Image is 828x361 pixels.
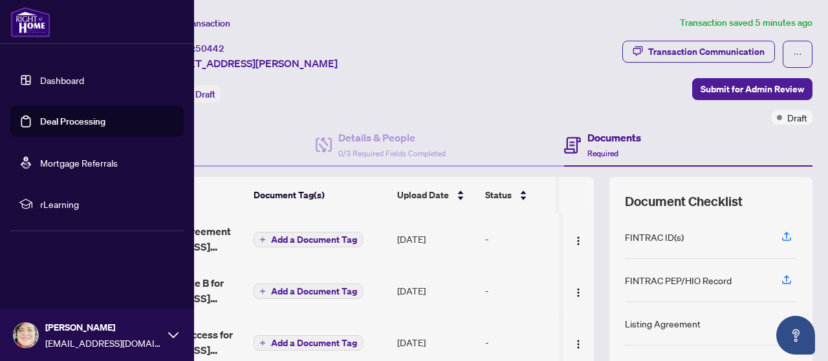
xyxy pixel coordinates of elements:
span: Add a Document Tag [271,338,357,347]
span: Upload Date [397,188,449,202]
button: Logo [568,229,589,249]
div: - [485,232,585,246]
a: Mortgage Referrals [40,157,118,169]
button: Logo [568,332,589,353]
span: rLearning [40,197,175,211]
button: Submit for Admin Review [692,78,812,100]
img: Logo [573,287,583,298]
h4: Documents [587,130,641,145]
th: Document Tag(s) [248,177,392,213]
td: [DATE] [392,213,480,265]
h4: Details & People [338,130,446,145]
img: Profile Icon [14,323,38,347]
img: Logo [573,339,583,349]
span: [PERSON_NAME] [45,320,162,335]
span: [STREET_ADDRESS][PERSON_NAME] [160,56,338,71]
button: Add a Document Tag [254,283,363,300]
span: plus [259,340,266,346]
th: Status [480,177,590,213]
span: Draft [195,88,215,100]
button: Add a Document Tag [254,284,363,299]
span: [EMAIL_ADDRESS][DOMAIN_NAME] [45,336,162,350]
th: Upload Date [392,177,480,213]
button: Open asap [776,316,815,355]
div: Transaction Communication [648,41,765,62]
button: Add a Document Tag [254,231,363,248]
span: Submit for Admin Review [701,79,804,99]
span: plus [259,236,266,243]
a: Deal Processing [40,116,105,127]
span: Add a Document Tag [271,235,357,244]
div: FINTRAC PEP/HIO Record [625,273,732,287]
span: Status [485,188,512,202]
span: 0/3 Required Fields Completed [338,149,446,158]
img: logo [10,6,50,37]
button: Logo [568,280,589,301]
span: ellipsis [793,50,802,59]
button: Add a Document Tag [254,232,363,247]
button: Transaction Communication [622,41,775,63]
span: Draft [787,110,807,125]
span: View Transaction [161,17,230,29]
span: Add a Document Tag [271,287,357,296]
span: 50442 [195,43,224,54]
article: Transaction saved 5 minutes ago [680,15,812,30]
a: Dashboard [40,74,84,86]
div: - [485,335,585,349]
img: Logo [573,236,583,246]
button: Add a Document Tag [254,335,363,351]
div: - [485,284,585,298]
div: Listing Agreement [625,316,701,331]
span: Document Checklist [625,192,743,211]
button: Add a Document Tag [254,335,363,351]
td: [DATE] [392,265,480,316]
span: plus [259,288,266,294]
span: Required [587,149,618,158]
div: FINTRAC ID(s) [625,230,684,244]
